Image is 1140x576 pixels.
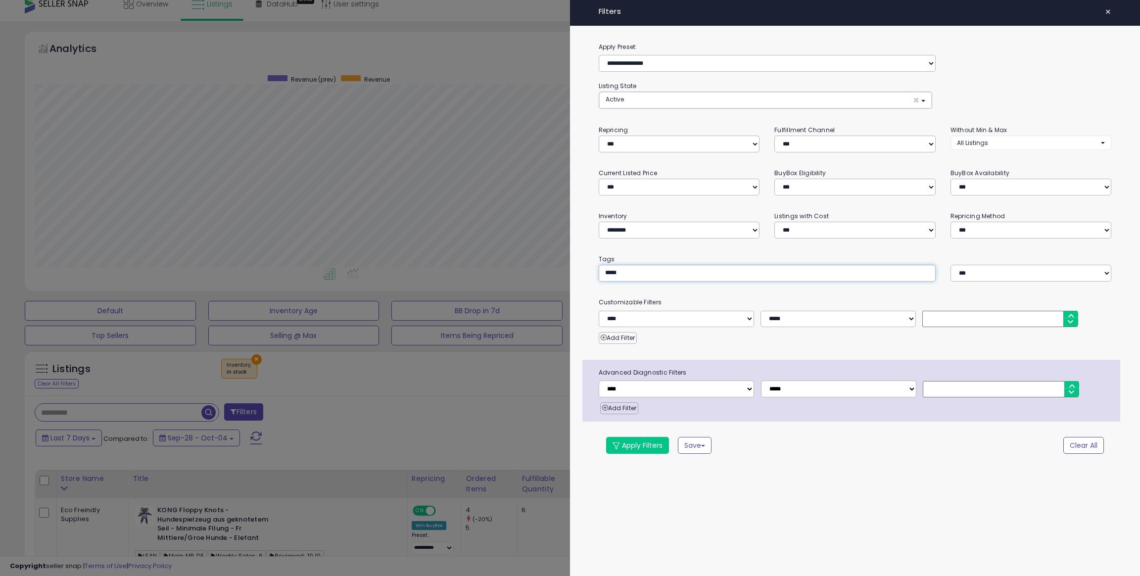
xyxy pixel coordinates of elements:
small: Tags [591,254,1119,265]
button: Clear All [1063,437,1104,454]
button: Add Filter [600,402,638,414]
span: All Listings [957,139,988,147]
small: Without Min & Max [950,126,1007,134]
button: Active × [599,92,932,108]
button: × [1101,5,1115,19]
button: All Listings [950,136,1112,150]
span: Active [606,95,624,103]
small: Current Listed Price [599,169,657,177]
small: Fulfillment Channel [774,126,835,134]
span: × [1105,5,1111,19]
small: Customizable Filters [591,297,1119,308]
small: Listing State [599,82,637,90]
span: Advanced Diagnostic Filters [591,367,1121,378]
small: BuyBox Availability [950,169,1009,177]
button: Save [678,437,712,454]
small: Repricing [599,126,628,134]
small: Inventory [599,212,627,220]
small: BuyBox Eligibility [774,169,826,177]
button: Apply Filters [606,437,669,454]
label: Apply Preset: [591,42,1119,52]
h4: Filters [599,7,1112,16]
small: Listings with Cost [774,212,829,220]
small: Repricing Method [950,212,1005,220]
span: × [913,95,919,105]
button: Add Filter [599,332,637,344]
